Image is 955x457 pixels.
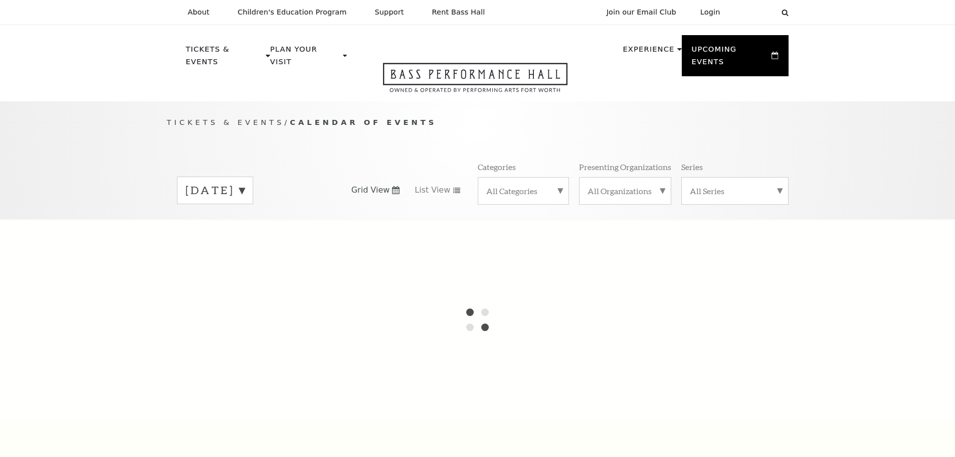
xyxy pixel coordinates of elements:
[486,186,560,196] label: All Categories
[690,186,780,196] label: All Series
[623,43,674,61] p: Experience
[478,162,516,172] p: Categories
[579,162,671,172] p: Presenting Organizations
[167,118,285,126] span: Tickets & Events
[238,8,347,17] p: Children's Education Program
[185,183,245,198] label: [DATE]
[681,162,703,172] p: Series
[588,186,663,196] label: All Organizations
[736,8,772,17] select: Select:
[188,8,210,17] p: About
[692,43,770,74] p: Upcoming Events
[351,185,390,196] span: Grid View
[432,8,485,17] p: Rent Bass Hall
[167,116,789,129] p: /
[415,185,450,196] span: List View
[186,43,264,74] p: Tickets & Events
[270,43,340,74] p: Plan Your Visit
[290,118,437,126] span: Calendar of Events
[375,8,404,17] p: Support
